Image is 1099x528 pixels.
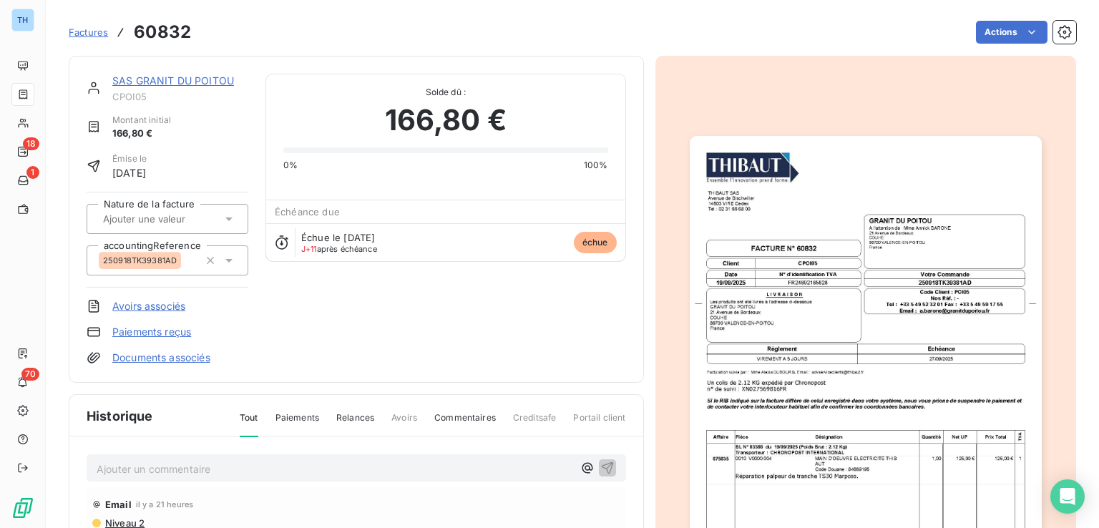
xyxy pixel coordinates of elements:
span: 250918TK39381AD [103,256,177,265]
span: Commentaires [434,411,496,436]
a: Factures [69,25,108,39]
span: [DATE] [112,165,147,180]
span: 18 [23,137,39,150]
input: Ajouter une valeur [102,212,245,225]
div: TH [11,9,34,31]
img: Logo LeanPay [11,497,34,519]
span: Email [105,499,132,510]
span: Factures [69,26,108,38]
span: après échéance [301,245,377,253]
span: CPOI05 [112,91,248,102]
span: il y a 21 heures [136,500,193,509]
span: Creditsafe [513,411,557,436]
span: 166,80 € [385,99,507,142]
span: Émise le [112,152,147,165]
span: Paiements [275,411,319,436]
a: Documents associés [112,351,210,365]
button: Actions [976,21,1047,44]
span: Solde dû : [283,86,607,99]
span: 0% [283,159,298,172]
a: Avoirs associés [112,299,185,313]
span: Historique [87,406,153,426]
span: 166,80 € [112,127,171,141]
span: 100% [584,159,608,172]
span: Portail client [573,411,625,436]
span: Relances [336,411,374,436]
div: Open Intercom Messenger [1050,479,1085,514]
a: SAS GRANIT DU POITOU [112,74,234,87]
span: Tout [240,411,258,437]
span: 1 [26,166,39,179]
span: Montant initial [112,114,171,127]
span: Échéance due [275,206,340,217]
h3: 60832 [134,19,191,45]
span: 70 [21,368,39,381]
span: Échue le [DATE] [301,232,375,243]
span: J+11 [301,244,317,254]
span: échue [574,232,617,253]
a: Paiements reçus [112,325,191,339]
span: Avoirs [391,411,417,436]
